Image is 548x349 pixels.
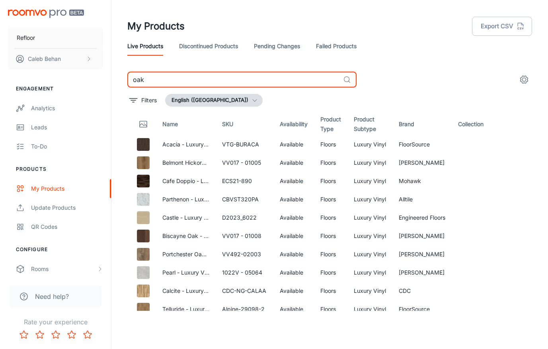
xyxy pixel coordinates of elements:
[314,263,347,282] td: Floors
[31,222,103,231] div: QR Codes
[392,209,452,227] td: Engineered Floors
[8,49,103,69] button: Caleb Behan
[347,135,392,154] td: Luxury Vinyl
[273,113,314,135] th: Availability
[31,142,103,151] div: To-do
[314,154,347,172] td: Floors
[314,209,347,227] td: Floors
[273,209,314,227] td: Available
[80,327,96,343] button: Rate 5 star
[314,172,347,190] td: Floors
[347,172,392,190] td: Luxury Vinyl
[273,263,314,282] td: Available
[314,113,347,135] th: Product Type
[216,113,273,135] th: SKU
[216,245,273,263] td: VV492-02003
[8,27,103,48] button: Refloor
[64,327,80,343] button: Rate 4 star
[32,327,48,343] button: Rate 2 star
[8,10,84,18] img: Roomvo PRO Beta
[162,269,246,276] a: Pearl - Luxury Vinyl Tile Flooring
[314,300,347,318] td: Floors
[141,96,157,105] p: Filters
[28,55,61,63] p: Caleb Behan
[516,72,532,88] button: settings
[347,263,392,282] td: Luxury Vinyl
[162,141,256,148] a: Acacia - Luxury Vinyl Plank Flooring
[392,227,452,245] td: [PERSON_NAME]
[216,263,273,282] td: 1022V - 05064
[316,37,357,56] a: Failed Products
[392,154,452,172] td: [PERSON_NAME]
[31,104,103,113] div: Analytics
[216,154,273,172] td: VV017 - 01005
[127,37,163,56] a: Live Products
[347,282,392,300] td: Luxury Vinyl
[138,119,148,129] svg: Thumbnail
[162,251,281,257] a: Portchester Oak - Luxury Vinyl Plank Flooring
[216,209,273,227] td: D2023_6022
[392,113,452,135] th: Brand
[216,135,273,154] td: VTG-BURACA
[162,214,255,221] a: Castle - Luxury Vinyl Plank Flooring
[273,227,314,245] td: Available
[254,37,300,56] a: Pending Changes
[314,282,347,300] td: Floors
[31,203,103,212] div: Update Products
[392,190,452,209] td: Alltile
[347,300,392,318] td: Luxury Vinyl
[314,245,347,263] td: Floors
[273,300,314,318] td: Available
[273,245,314,263] td: Available
[273,172,314,190] td: Available
[314,227,347,245] td: Floors
[35,292,69,301] span: Need help?
[16,327,32,343] button: Rate 1 star
[127,94,159,107] button: filter
[347,227,392,245] td: Luxury Vinyl
[216,227,273,245] td: VV017 - 01008
[162,159,281,166] a: Belmont Hickory - Luxury Vinyl Plank Flooring
[162,232,274,239] a: Biscayne Oak - Luxury Vinyl Plank Flooring
[314,190,347,209] td: Floors
[156,113,216,135] th: Name
[273,190,314,209] td: Available
[162,177,271,184] a: Cafe Doppio - Luxury Vinyl Plank Flooring
[127,19,185,33] h1: My Products
[314,135,347,154] td: Floors
[216,190,273,209] td: CBVST320PA
[347,209,392,227] td: Luxury Vinyl
[392,172,452,190] td: Mohawk
[216,172,273,190] td: ECS21-890
[273,282,314,300] td: Available
[162,196,260,203] a: Parthenon - Luxury Vinyl Tile Flooring
[347,154,392,172] td: Luxury Vinyl
[392,300,452,318] td: FloorSource
[392,263,452,282] td: [PERSON_NAME]
[452,113,493,135] th: Collection
[392,135,452,154] td: FloorSource
[6,317,105,327] p: Rate your experience
[17,33,35,42] p: Refloor
[347,113,392,135] th: Product Subtype
[392,282,452,300] td: CDC
[472,17,532,36] button: Export CSV
[48,327,64,343] button: Rate 3 star
[216,300,273,318] td: Alpine-29098-2
[392,245,452,263] td: [PERSON_NAME]
[31,184,103,193] div: My Products
[347,245,392,263] td: Luxury Vinyl
[31,265,97,273] div: Rooms
[273,154,314,172] td: Available
[216,282,273,300] td: CDC-NG-CALAA
[165,94,263,107] button: English ([GEOGRAPHIC_DATA])
[347,190,392,209] td: Luxury Vinyl
[31,123,103,132] div: Leads
[162,287,256,294] a: Calcite - Luxury Vinyl Plank Flooring
[127,72,340,88] input: Search
[273,135,314,154] td: Available
[179,37,238,56] a: Discontinued Products
[162,306,260,312] a: Telluride - Luxury Vinyl Plank Flooring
